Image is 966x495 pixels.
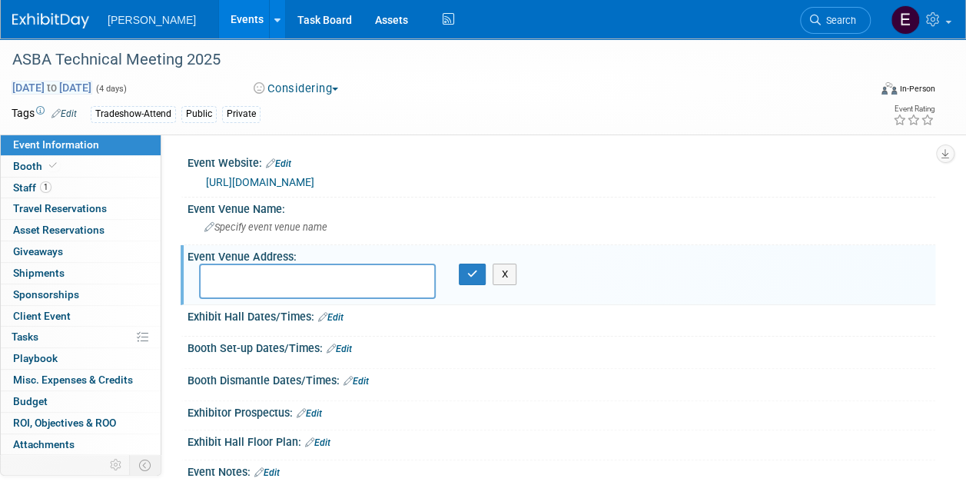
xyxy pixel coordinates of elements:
[188,430,935,450] div: Exhibit Hall Floor Plan:
[40,181,51,193] span: 1
[1,348,161,369] a: Playbook
[13,224,105,236] span: Asset Reservations
[45,81,59,94] span: to
[1,178,161,198] a: Staff1
[13,395,48,407] span: Budget
[188,369,935,389] div: Booth Dismantle Dates/Times:
[13,245,63,257] span: Giveaways
[13,352,58,364] span: Playbook
[108,14,196,26] span: [PERSON_NAME]
[222,106,261,122] div: Private
[1,220,161,241] a: Asset Reservations
[49,161,57,170] i: Booth reservation complete
[7,46,856,74] div: ASBA Technical Meeting 2025
[1,327,161,347] a: Tasks
[1,434,161,455] a: Attachments
[51,108,77,119] a: Edit
[188,401,935,421] div: Exhibitor Prospectus:
[188,460,935,480] div: Event Notes:
[1,198,161,219] a: Travel Reservations
[248,81,344,97] button: Considering
[13,417,116,429] span: ROI, Objectives & ROO
[95,84,127,94] span: (4 days)
[204,221,327,233] span: Specify event venue name
[327,344,352,354] a: Edit
[881,82,897,95] img: Format-Inperson.png
[130,455,161,475] td: Toggle Event Tabs
[13,310,71,322] span: Client Event
[13,138,99,151] span: Event Information
[13,160,60,172] span: Booth
[13,202,107,214] span: Travel Reservations
[266,158,291,169] a: Edit
[13,267,65,279] span: Shipments
[13,374,133,386] span: Misc. Expenses & Credits
[1,391,161,412] a: Budget
[188,245,935,264] div: Event Venue Address:
[1,413,161,434] a: ROI, Objectives & ROO
[188,337,935,357] div: Booth Set-up Dates/Times:
[13,181,51,194] span: Staff
[13,288,79,301] span: Sponsorships
[206,176,314,188] a: [URL][DOMAIN_NAME]
[821,15,856,26] span: Search
[891,5,920,35] img: Emy Volk
[801,80,935,103] div: Event Format
[899,83,935,95] div: In-Person
[12,331,38,343] span: Tasks
[91,106,176,122] div: Tradeshow-Attend
[103,455,130,475] td: Personalize Event Tab Strip
[1,263,161,284] a: Shipments
[12,105,77,123] td: Tags
[188,305,935,325] div: Exhibit Hall Dates/Times:
[493,264,516,285] button: X
[1,241,161,262] a: Giveaways
[181,106,217,122] div: Public
[188,198,935,217] div: Event Venue Name:
[305,437,330,448] a: Edit
[893,105,934,113] div: Event Rating
[318,312,344,323] a: Edit
[254,467,280,478] a: Edit
[1,370,161,390] a: Misc. Expenses & Credits
[1,284,161,305] a: Sponsorships
[1,156,161,177] a: Booth
[800,7,871,34] a: Search
[344,376,369,387] a: Edit
[188,151,935,171] div: Event Website:
[1,135,161,155] a: Event Information
[1,306,161,327] a: Client Event
[12,81,92,95] span: [DATE] [DATE]
[297,408,322,419] a: Edit
[13,438,75,450] span: Attachments
[12,13,89,28] img: ExhibitDay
